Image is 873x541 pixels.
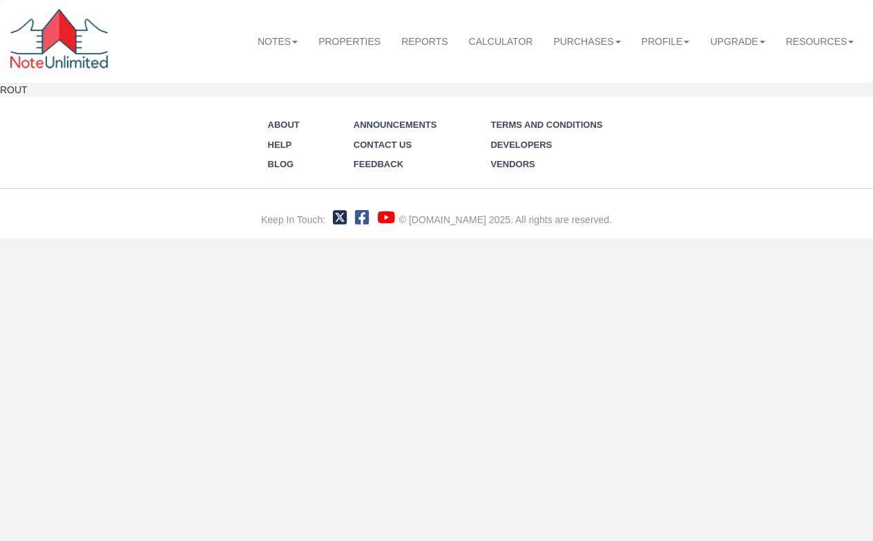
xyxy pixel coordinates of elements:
[268,140,292,150] a: Help
[459,26,544,57] a: Calculator
[354,159,403,169] a: Feedback
[490,120,602,130] a: Terms and Conditions
[354,120,437,130] a: Announcements
[391,26,458,57] a: Reports
[247,26,308,57] a: Notes
[776,26,865,57] a: Resources
[700,26,775,57] a: Upgrade
[543,26,631,57] a: Purchases
[308,26,391,57] a: Properties
[268,159,294,169] a: Blog
[631,26,700,57] a: Profile
[399,213,612,227] div: © [DOMAIN_NAME] 2025. All rights are reserved.
[268,120,300,130] a: About
[261,213,325,227] div: Keep In Touch:
[490,159,535,169] a: Vendors
[490,140,552,150] a: Developers
[354,140,412,150] a: Contact Us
